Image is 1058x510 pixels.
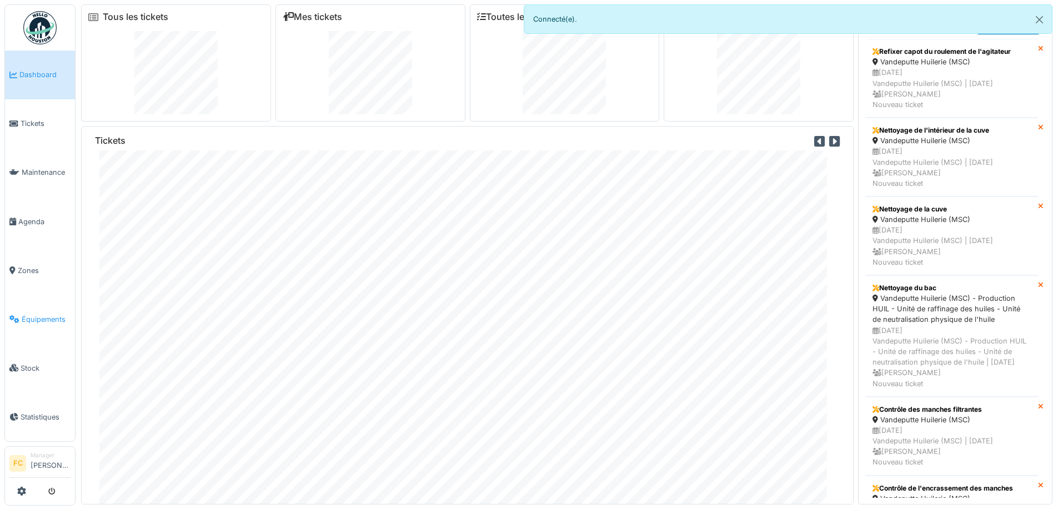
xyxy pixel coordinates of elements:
div: Vandeputte Huilerie (MSC) [873,214,1031,225]
a: Nettoyage de la cuve Vandeputte Huilerie (MSC) [DATE]Vandeputte Huilerie (MSC) | [DATE] [PERSON_N... [865,196,1038,275]
div: Vandeputte Huilerie (MSC) [873,135,1031,146]
span: Zones [18,265,71,276]
div: Nettoyage du bac [873,283,1031,293]
a: Zones [5,246,75,295]
span: Agenda [18,216,71,227]
a: Nettoyage du bac Vandeputte Huilerie (MSC) - Production HUIL - Unité de raffinage des huiles - Un... [865,275,1038,397]
button: Close [1027,5,1052,34]
a: Dashboard [5,51,75,99]
li: [PERSON_NAME] [31,451,71,475]
a: Mes tickets [283,12,342,22]
div: Vandeputte Huilerie (MSC) - Production HUIL - Unité de raffinage des huiles - Unité de neutralisa... [873,293,1031,325]
div: [DATE] Vandeputte Huilerie (MSC) | [DATE] [PERSON_NAME] Nouveau ticket [873,67,1031,110]
div: Nettoyage de la cuve [873,204,1031,214]
span: Stock [21,363,71,373]
a: Maintenance [5,148,75,197]
li: FC [9,455,26,472]
a: Tous les tickets [103,12,168,22]
div: [DATE] Vandeputte Huilerie (MSC) | [DATE] [PERSON_NAME] Nouveau ticket [873,225,1031,267]
h6: Tickets [95,135,126,146]
div: [DATE] Vandeputte Huilerie (MSC) - Production HUIL - Unité de raffinage des huiles - Unité de neu... [873,325,1031,389]
div: Vandeputte Huilerie (MSC) [873,415,1031,425]
div: [DATE] Vandeputte Huilerie (MSC) | [DATE] [PERSON_NAME] Nouveau ticket [873,146,1031,189]
a: Nettoyage de l'intérieur de la cuve Vandeputte Huilerie (MSC) [DATE]Vandeputte Huilerie (MSC) | [... [865,118,1038,196]
a: Refixer capot du roulement de l'agitateur Vandeputte Huilerie (MSC) [DATE]Vandeputte Huilerie (MS... [865,39,1038,118]
a: FC Manager[PERSON_NAME] [9,451,71,478]
div: Contrôle de l'encrassement des manches [873,483,1031,493]
a: Stock [5,344,75,392]
a: Agenda [5,197,75,246]
span: Dashboard [19,69,71,80]
a: Contrôle des manches filtrantes Vandeputte Huilerie (MSC) [DATE]Vandeputte Huilerie (MSC) | [DATE... [865,397,1038,476]
span: Tickets [21,118,71,129]
span: Maintenance [22,167,71,178]
div: Manager [31,451,71,459]
div: Vandeputte Huilerie (MSC) [873,57,1031,67]
a: Toutes les tâches [477,12,560,22]
div: Refixer capot du roulement de l'agitateur [873,47,1031,57]
img: Badge_color-CXgf-gQk.svg [23,11,57,44]
div: [DATE] Vandeputte Huilerie (MSC) | [DATE] [PERSON_NAME] Nouveau ticket [873,425,1031,468]
div: Connecté(e). [524,4,1053,34]
div: Nettoyage de l'intérieur de la cuve [873,125,1031,135]
span: Équipements [22,314,71,325]
div: Contrôle des manches filtrantes [873,405,1031,415]
div: Vandeputte Huilerie (MSC) [873,493,1031,504]
a: Statistiques [5,392,75,441]
a: Équipements [5,295,75,344]
a: Tickets [5,99,75,148]
span: Statistiques [21,412,71,422]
